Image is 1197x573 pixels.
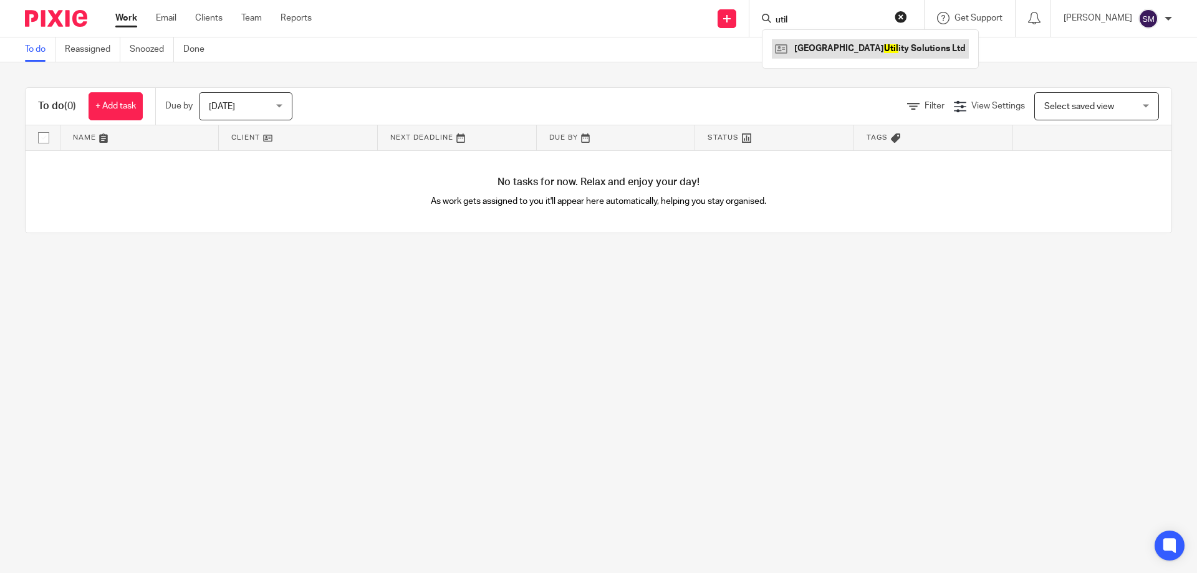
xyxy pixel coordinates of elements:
p: Due by [165,100,193,112]
a: Snoozed [130,37,174,62]
a: Done [183,37,214,62]
a: Reports [281,12,312,24]
span: View Settings [971,102,1025,110]
a: Work [115,12,137,24]
a: To do [25,37,55,62]
a: Clients [195,12,223,24]
button: Clear [895,11,907,23]
img: svg%3E [1138,9,1158,29]
p: [PERSON_NAME] [1064,12,1132,24]
span: Select saved view [1044,102,1114,111]
span: [DATE] [209,102,235,111]
a: Team [241,12,262,24]
a: Email [156,12,176,24]
h4: No tasks for now. Relax and enjoy your day! [26,176,1171,189]
input: Search [774,15,887,26]
img: Pixie [25,10,87,27]
a: + Add task [89,92,143,120]
span: Get Support [954,14,1002,22]
span: (0) [64,101,76,111]
span: Tags [867,134,888,141]
p: As work gets assigned to you it'll appear here automatically, helping you stay organised. [312,195,885,208]
a: Reassigned [65,37,120,62]
h1: To do [38,100,76,113]
span: Filter [925,102,945,110]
